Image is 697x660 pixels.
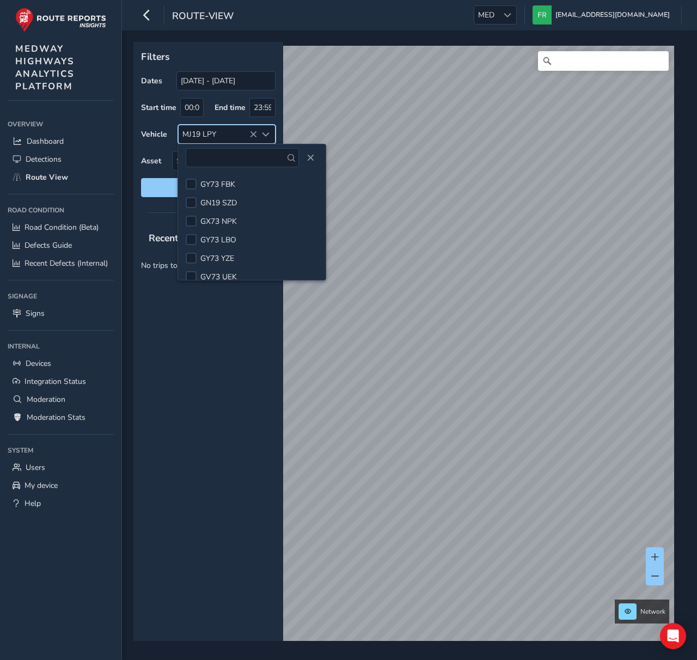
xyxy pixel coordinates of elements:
[26,172,68,182] span: Route View
[538,51,669,71] input: Search
[179,125,257,143] div: MJ19 LPY
[8,236,114,254] a: Defects Guide
[200,235,236,245] span: GY73 LBO
[25,258,108,268] span: Recent Defects (Internal)
[200,179,235,190] span: GY73 FBK
[141,156,161,166] label: Asset
[141,76,162,86] label: Dates
[141,224,210,252] span: Recent trips
[25,480,58,491] span: My device
[474,6,498,24] span: MED
[8,150,114,168] a: Detections
[8,390,114,408] a: Moderation
[200,272,237,282] span: GV73 UEK
[25,376,86,387] span: Integration Status
[26,154,62,164] span: Detections
[8,168,114,186] a: Route View
[8,459,114,476] a: Users
[149,182,267,193] span: Reset filters
[660,623,686,649] div: Open Intercom Messenger
[533,5,674,25] button: [EMAIL_ADDRESS][DOMAIN_NAME]
[26,308,45,319] span: Signs
[640,607,665,616] span: Network
[172,9,234,25] span: route-view
[8,116,114,132] div: Overview
[15,42,75,93] span: MEDWAY HIGHWAYS ANALYTICS PLATFORM
[8,218,114,236] a: Road Condition (Beta)
[137,46,674,653] canvas: Map
[27,412,85,423] span: Moderation Stats
[8,202,114,218] div: Road Condition
[8,494,114,512] a: Help
[8,355,114,372] a: Devices
[8,338,114,355] div: Internal
[25,240,72,250] span: Defects Guide
[25,222,99,233] span: Road Condition (Beta)
[27,136,64,146] span: Dashboard
[25,498,41,509] span: Help
[27,394,65,405] span: Moderation
[141,50,276,64] p: Filters
[141,178,276,197] button: Reset filters
[8,254,114,272] a: Recent Defects (Internal)
[200,198,237,208] span: GN19 SZD
[26,462,45,473] span: Users
[303,150,318,166] button: Close
[8,408,114,426] a: Moderation Stats
[141,102,176,113] label: Start time
[215,102,246,113] label: End time
[8,304,114,322] a: Signs
[200,253,234,264] span: GY73 YZE
[26,358,51,369] span: Devices
[173,152,257,170] span: Select an asset code
[200,216,237,227] span: GX73 NPK
[8,132,114,150] a: Dashboard
[141,129,167,139] label: Vehicle
[8,288,114,304] div: Signage
[15,8,106,32] img: rr logo
[133,252,283,279] p: No trips to show.
[8,476,114,494] a: My device
[533,5,552,25] img: diamond-layout
[8,372,114,390] a: Integration Status
[555,5,670,25] span: [EMAIL_ADDRESS][DOMAIN_NAME]
[8,442,114,459] div: System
